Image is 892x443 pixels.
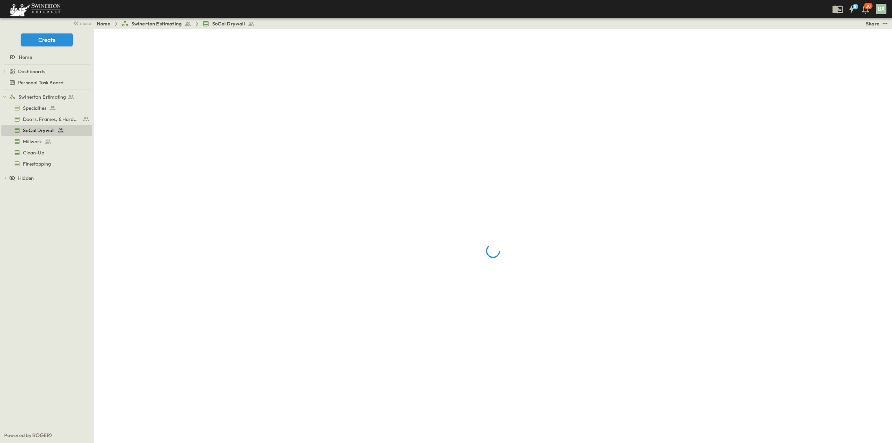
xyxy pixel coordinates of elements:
[866,3,871,9] p: 30
[845,3,859,15] button: 5
[80,20,91,27] span: close
[876,4,886,14] div: BX
[21,33,73,46] button: Create
[1,136,92,147] div: Millworktest
[19,54,32,61] span: Home
[9,67,91,76] a: Dashboards
[131,20,182,27] span: Swinerton Estimating
[122,20,191,27] a: Swinerton Estimating
[97,20,259,27] nav: breadcrumbs
[1,52,91,62] a: Home
[70,18,92,28] button: close
[881,20,889,28] button: test
[23,116,80,123] span: Doors, Frames, & Hardware
[1,114,92,125] div: Doors, Frames, & Hardwaretest
[1,147,92,158] div: Clean-Uptest
[23,160,51,167] span: Firestopping
[23,127,54,134] span: SoCal Drywall
[18,68,45,75] span: Dashboards
[1,125,91,135] a: SoCal Drywall
[97,20,110,27] a: Home
[1,148,91,158] a: Clean-Up
[1,77,92,88] div: Personal Task Boardtest
[202,20,255,27] a: SoCal Drywall
[23,149,44,156] span: Clean-Up
[1,91,92,102] div: Swinerton Estimatingtest
[23,138,42,145] span: Millwork
[854,4,856,9] h6: 5
[18,93,66,100] span: Swinerton Estimating
[875,3,887,15] button: BX
[18,79,63,86] span: Personal Task Board
[212,20,245,27] span: SoCal Drywall
[1,103,91,113] a: Specialties
[1,78,91,87] a: Personal Task Board
[1,114,91,124] a: Doors, Frames, & Hardware
[1,159,91,169] a: Firestopping
[1,158,92,169] div: Firestoppingtest
[1,137,91,146] a: Millwork
[866,20,879,27] div: Share
[23,105,46,112] span: Specialties
[9,92,91,102] a: Swinerton Estimating
[1,102,92,114] div: Specialtiestest
[8,2,62,16] img: 6c363589ada0b36f064d841b69d3a419a338230e66bb0a533688fa5cc3e9e735.png
[1,125,92,136] div: SoCal Drywalltest
[18,175,34,182] span: Hidden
